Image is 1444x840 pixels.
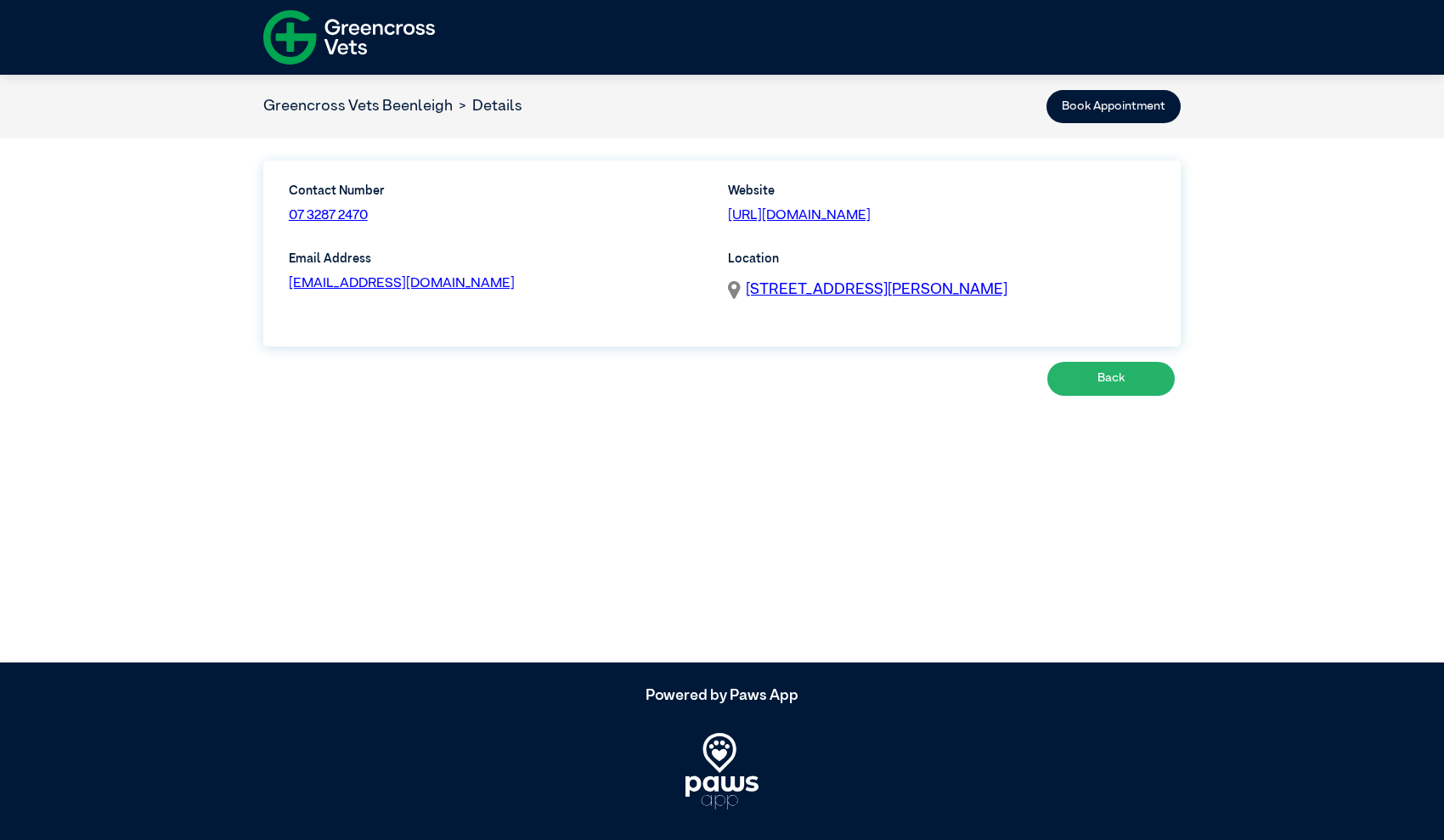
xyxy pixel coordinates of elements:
a: [EMAIL_ADDRESS][DOMAIN_NAME] [289,276,515,290]
a: Greencross Vets Beenleigh [263,99,453,114]
label: Website [728,183,1155,201]
label: Location [728,251,1155,269]
span: [STREET_ADDRESS][PERSON_NAME] [746,282,1007,297]
img: PawsApp [685,733,759,809]
label: Contact Number [289,183,494,201]
a: [URL][DOMAIN_NAME] [728,208,871,223]
button: Book Appointment [1046,90,1181,124]
img: f-logo [263,4,435,70]
a: 07 3287 2470 [289,208,368,223]
li: Details [453,95,522,118]
nav: breadcrumb [263,95,522,118]
label: Email Address [289,251,716,269]
button: Back [1047,362,1175,396]
a: [STREET_ADDRESS][PERSON_NAME] [746,279,1007,302]
h5: Powered by Paws App [263,687,1181,706]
